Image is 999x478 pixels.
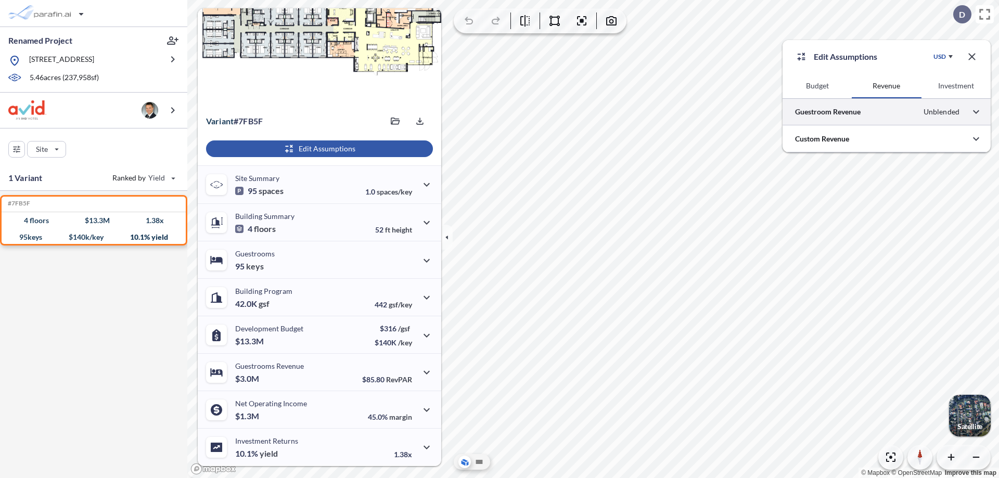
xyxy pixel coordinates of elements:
span: /key [398,338,412,347]
span: ft [385,225,390,234]
p: Development Budget [235,324,303,333]
button: Investment [921,73,991,98]
p: 95 [235,261,264,272]
p: Building Program [235,287,292,295]
p: 45.0% [368,412,412,421]
p: Guestrooms [235,249,275,258]
span: yield [260,448,278,459]
p: $3.0M [235,373,261,384]
button: Revenue [852,73,921,98]
span: Variant [206,116,234,126]
p: Investment Returns [235,436,298,445]
img: BrandImage [8,100,46,120]
p: $85.80 [362,375,412,384]
button: Switcher ImageSatellite [949,395,991,436]
span: keys [246,261,264,272]
p: 52 [375,225,412,234]
p: $140K [375,338,412,347]
a: Mapbox homepage [190,463,236,475]
p: 95 [235,186,284,196]
p: Satellite [957,422,982,431]
p: $1.3M [235,411,261,421]
div: USD [933,53,946,61]
a: OpenStreetMap [891,469,942,476]
p: Custom Revenue [795,134,849,144]
span: spaces/key [377,187,412,196]
a: Improve this map [945,469,996,476]
p: Guestrooms Revenue [235,361,304,370]
span: RevPAR [386,375,412,384]
p: [STREET_ADDRESS] [29,54,94,67]
span: spaces [259,186,284,196]
p: # 7fb5f [206,116,263,126]
p: 442 [375,300,412,309]
img: user logo [142,102,158,119]
img: Switcher Image [949,395,991,436]
p: 1.38x [394,450,412,459]
p: Renamed Project [8,35,72,46]
span: /gsf [398,324,410,333]
p: Site [36,144,48,154]
button: Aerial View [458,456,471,468]
button: Budget [783,73,852,98]
p: Edit Assumptions [814,50,877,63]
button: Edit Assumptions [206,140,433,157]
button: Site [27,141,66,158]
span: height [392,225,412,234]
p: $13.3M [235,336,265,346]
p: 1.0 [365,187,412,196]
button: Ranked by Yield [104,170,182,186]
span: Yield [148,173,165,183]
span: floors [254,224,276,234]
p: D [959,10,965,19]
h5: Click to copy the code [6,200,30,207]
span: gsf [259,299,270,309]
a: Mapbox [861,469,890,476]
p: $316 [375,324,412,333]
span: margin [389,412,412,421]
p: 4 [235,224,276,234]
p: Building Summary [235,212,294,221]
span: gsf/key [389,300,412,309]
p: 42.0K [235,299,270,309]
p: 10.1% [235,448,278,459]
p: 5.46 acres ( 237,958 sf) [30,72,99,84]
p: 1 Variant [8,172,42,184]
p: Net Operating Income [235,399,307,408]
p: Site Summary [235,174,279,183]
button: Site Plan [473,456,485,468]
